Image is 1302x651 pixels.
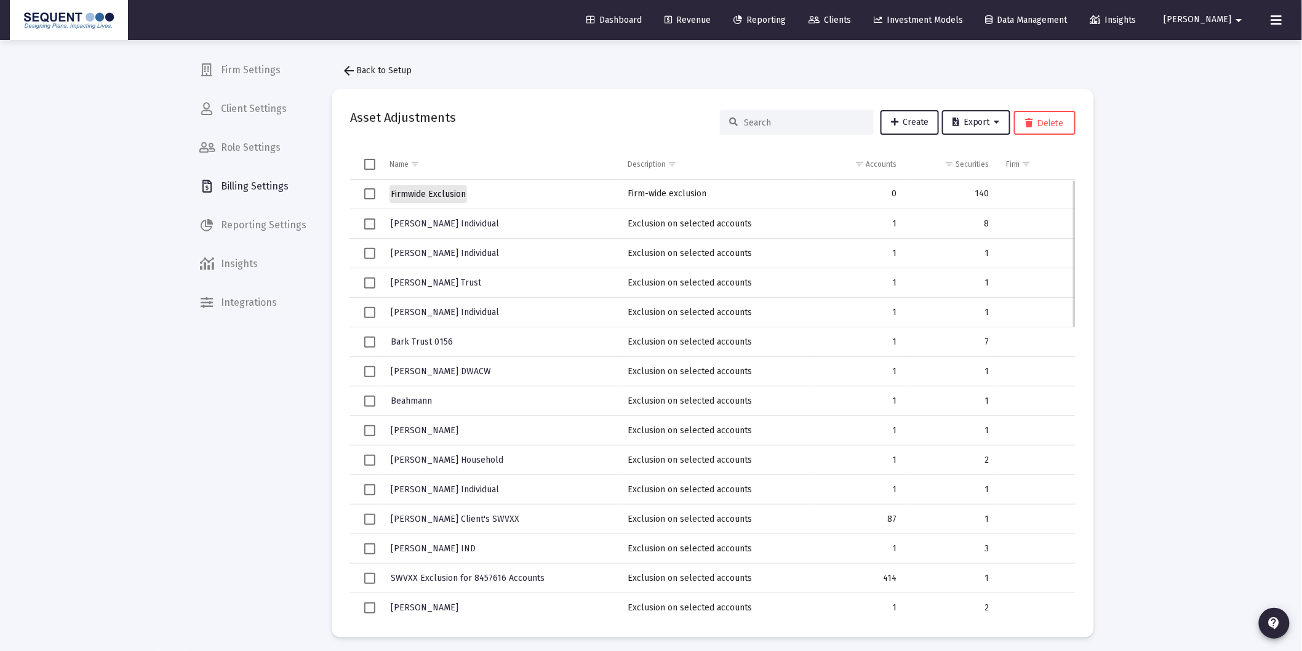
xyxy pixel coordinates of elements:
td: Column Accounts [813,150,905,179]
a: SWVXX Exclusion for 8457616 Accounts [389,569,546,587]
td: Exclusion on selected accounts [619,386,813,416]
div: Name [389,159,409,169]
div: Data grid [350,150,1076,619]
a: Investment Models [864,8,973,33]
div: Select row [364,366,375,377]
div: Select row [364,188,375,199]
button: Back to Setup [332,58,421,83]
span: Export [953,117,1000,127]
span: Create [891,117,929,127]
span: [PERSON_NAME] Individual [391,484,499,495]
span: [PERSON_NAME] Individual [391,218,499,229]
div: Select row [364,218,375,230]
td: Column Securities [905,150,997,179]
td: Exclusion on selected accounts [619,505,813,534]
span: [PERSON_NAME] Trust [391,278,481,288]
td: Exclusion on selected accounts [619,564,813,593]
span: [PERSON_NAME] [1164,15,1232,25]
td: 1 [905,239,997,268]
td: Exclusion on selected accounts [619,357,813,386]
td: 1 [813,593,905,623]
div: Securities [956,159,989,169]
a: [PERSON_NAME] [389,599,460,617]
div: Select row [364,396,375,407]
td: 1 [905,564,997,593]
td: 1 [905,475,997,505]
a: Insights [190,249,316,279]
a: Role Settings [190,133,316,162]
span: Data Management [986,15,1068,25]
div: Firm [1006,159,1020,169]
a: Insights [1080,8,1146,33]
span: Clients [809,15,851,25]
td: Exclusion on selected accounts [619,475,813,505]
td: 2 [905,445,997,475]
a: Beahmann [389,392,433,410]
span: [PERSON_NAME] DWACW [391,366,491,377]
a: Billing Settings [190,172,316,201]
span: Integrations [190,288,316,318]
mat-icon: contact_support [1267,616,1282,631]
td: Column Firm [997,150,1076,179]
span: Show filter options for column 'Name' [410,159,420,169]
a: Data Management [976,8,1077,33]
span: [PERSON_NAME] Client's SWVXX [391,514,519,524]
div: Select row [364,573,375,584]
mat-icon: arrow_drop_down [1232,8,1247,33]
td: 140 [905,180,997,209]
span: Investment Models [874,15,963,25]
a: [PERSON_NAME] Individual [389,215,500,233]
h2: Asset Adjustments [350,108,456,127]
span: Revenue [665,15,711,25]
button: Delete [1014,111,1076,135]
td: 1 [905,298,997,327]
span: Dashboard [586,15,642,25]
div: Select row [364,455,375,466]
td: 8 [905,209,997,239]
td: 0 [813,180,905,209]
td: 1 [905,357,997,386]
div: Accounts [866,159,897,169]
div: Select row [364,602,375,613]
td: 3 [905,534,997,564]
td: Exclusion on selected accounts [619,298,813,327]
a: [PERSON_NAME] Individual [389,244,500,262]
a: Dashboard [577,8,652,33]
div: Select row [364,514,375,525]
span: SWVXX Exclusion for 8457616 Accounts [391,573,545,583]
td: Exclusion on selected accounts [619,445,813,475]
a: [PERSON_NAME] Client's SWVXX [389,510,521,528]
td: 2 [905,593,997,623]
a: [PERSON_NAME] Individual [389,481,500,498]
span: Show filter options for column 'Securities' [945,159,954,169]
span: Beahmann [391,396,432,406]
a: Reporting Settings [190,210,316,240]
div: Select row [364,278,375,289]
img: Dashboard [19,8,119,33]
span: [PERSON_NAME] [391,425,458,436]
span: Show filter options for column 'Accounts' [855,159,864,169]
div: Select row [364,484,375,495]
div: Select row [364,425,375,436]
td: 1 [813,357,905,386]
td: 1 [813,416,905,445]
input: Search [744,118,865,128]
a: [PERSON_NAME] IND [389,540,477,557]
span: Insights [1090,15,1136,25]
span: Show filter options for column 'Description' [668,159,677,169]
a: Bark Trust 0156 [389,333,454,351]
td: 1 [813,475,905,505]
div: Select row [364,248,375,259]
span: [PERSON_NAME] Individual [391,248,499,258]
div: Select all [364,159,375,170]
span: Firmwide Exclusion [391,189,466,199]
td: 1 [905,386,997,416]
td: Exclusion on selected accounts [619,209,813,239]
td: 1 [813,534,905,564]
button: Export [942,110,1010,135]
td: Column Description [619,150,813,179]
td: 87 [813,505,905,534]
td: Exclusion on selected accounts [619,239,813,268]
